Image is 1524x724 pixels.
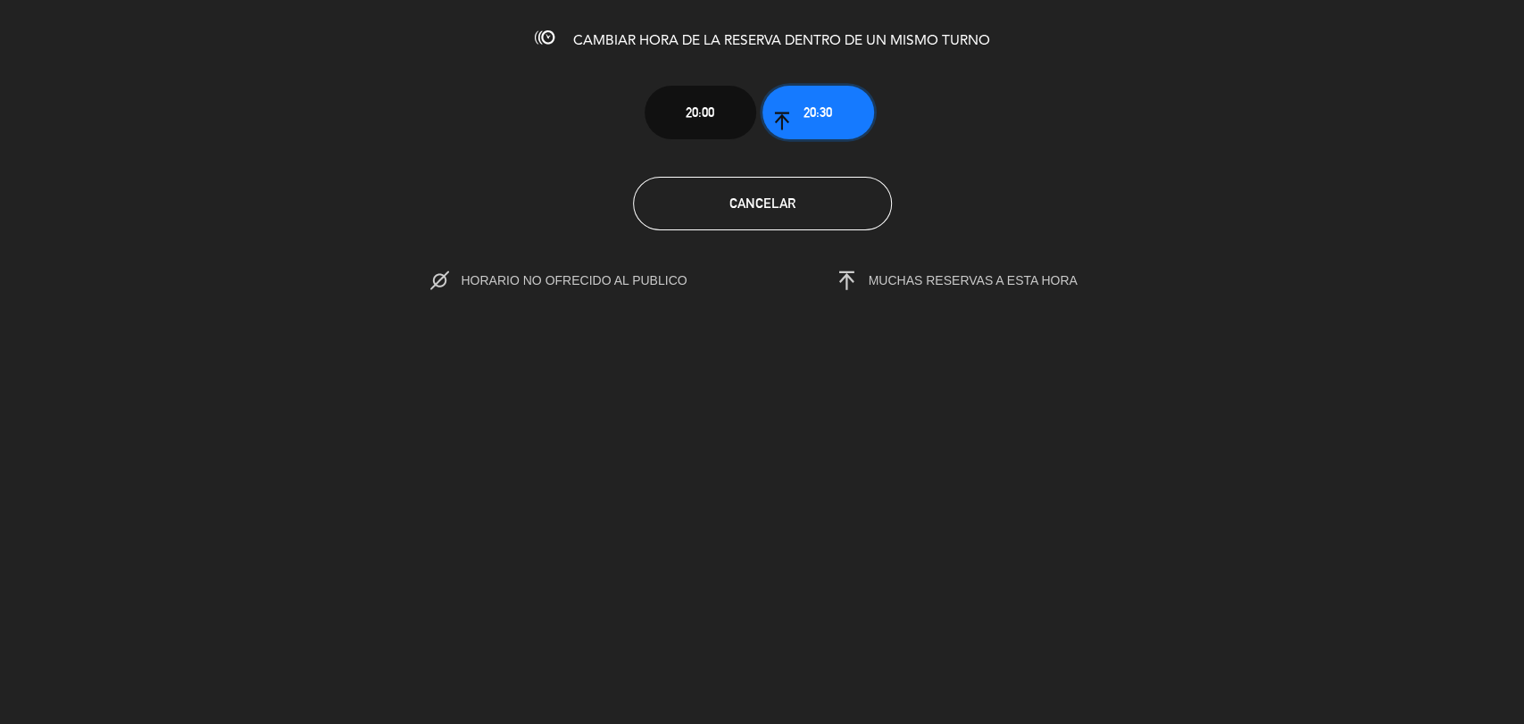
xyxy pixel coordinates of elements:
span: 20:30 [804,102,832,122]
span: 20:00 [686,102,714,122]
button: 20:30 [762,86,874,139]
button: Cancelar [633,177,892,230]
span: Cancelar [729,196,795,211]
span: CAMBIAR HORA DE LA RESERVA DENTRO DE UN MISMO TURNO [573,34,990,48]
span: MUCHAS RESERVAS A ESTA HORA [869,273,1078,287]
button: 20:00 [645,86,756,139]
span: HORARIO NO OFRECIDO AL PUBLICO [461,273,724,287]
